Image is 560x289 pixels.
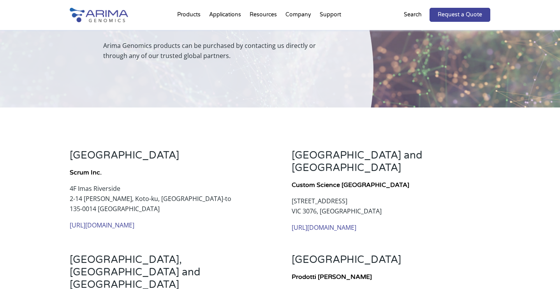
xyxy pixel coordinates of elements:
strong: Scrum Inc. [70,169,102,176]
a: Request a Quote [430,8,490,22]
h3: [GEOGRAPHIC_DATA] [292,254,490,272]
img: Arima-Genomics-logo [70,8,128,22]
a: [URL][DOMAIN_NAME] [292,223,356,232]
strong: Prodotti [PERSON_NAME] [292,273,372,281]
p: Arima Genomics products can be purchased by contacting us directly or through any of our trusted ... [103,41,335,61]
a: [URL][DOMAIN_NAME] [70,221,134,229]
h3: [GEOGRAPHIC_DATA] [70,149,268,167]
p: [STREET_ADDRESS] VIC 3076, [GEOGRAPHIC_DATA] [292,196,490,222]
p: Search [404,10,422,20]
h3: [GEOGRAPHIC_DATA] and [GEOGRAPHIC_DATA] [292,149,490,180]
p: 4F Imas Riverside 2-14 [PERSON_NAME], Koto-ku, [GEOGRAPHIC_DATA]-to 135-0014 [GEOGRAPHIC_DATA] [70,183,268,220]
a: Custom Science [GEOGRAPHIC_DATA] [292,181,409,189]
